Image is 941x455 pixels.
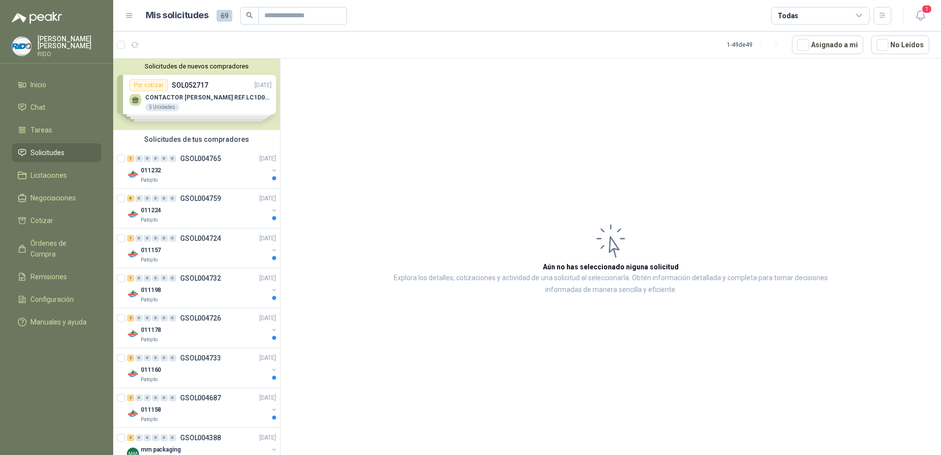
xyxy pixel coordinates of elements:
p: 011198 [141,286,161,295]
div: 0 [160,434,168,441]
div: 0 [160,195,168,202]
a: 2 0 0 0 0 0 GSOL004687[DATE] Company Logo011158Patojito [127,392,278,423]
div: 0 [152,155,159,162]
div: 1 [127,155,134,162]
div: 0 [152,394,159,401]
div: 0 [169,195,176,202]
p: [DATE] [259,314,276,323]
p: 011232 [141,166,161,175]
span: Chat [31,102,45,113]
p: GSOL004733 [180,355,221,361]
div: 0 [135,155,143,162]
p: Patojito [141,376,157,384]
a: Solicitudes [12,143,101,162]
a: Negociaciones [12,189,101,207]
a: 6 0 0 0 0 0 GSOL004759[DATE] Company Logo011224Patojito [127,193,278,224]
div: 0 [160,235,168,242]
div: Solicitudes de tus compradores [113,130,280,149]
div: 0 [135,275,143,282]
div: 0 [152,355,159,361]
p: Patojito [141,336,157,344]
p: GSOL004388 [180,434,221,441]
div: 0 [144,315,151,322]
div: 0 [135,235,143,242]
img: Company Logo [127,408,139,420]
span: 1 [921,4,932,14]
a: Órdenes de Compra [12,234,101,263]
a: 1 0 0 0 0 0 GSOL004732[DATE] Company Logo011198Patojito [127,272,278,304]
div: 0 [152,434,159,441]
a: Cotizar [12,211,101,230]
p: GSOL004724 [180,235,221,242]
div: 0 [144,355,151,361]
span: Negociaciones [31,193,76,203]
p: Patojito [141,176,157,184]
p: Patojito [141,416,157,423]
p: Explora los detalles, cotizaciones y actividad de una solicitud al seleccionarla. Obtén informaci... [379,272,843,296]
span: search [246,12,253,19]
img: Company Logo [127,208,139,220]
a: Inicio [12,75,101,94]
span: Remisiones [31,271,67,282]
div: 0 [144,235,151,242]
span: Solicitudes [31,147,64,158]
img: Company Logo [127,368,139,380]
div: 0 [169,355,176,361]
p: [DATE] [259,274,276,283]
span: Tareas [31,125,52,135]
span: Inicio [31,79,46,90]
p: RIDO [37,51,101,57]
div: 0 [152,315,159,322]
a: Configuración [12,290,101,309]
div: 1 [127,275,134,282]
h3: Aún no has seleccionado niguna solicitud [543,261,679,272]
div: 0 [169,394,176,401]
button: 1 [911,7,929,25]
div: 0 [144,275,151,282]
img: Company Logo [12,37,31,56]
img: Company Logo [127,288,139,300]
div: 0 [169,235,176,242]
div: 0 [169,315,176,322]
p: [DATE] [259,354,276,363]
div: 0 [169,275,176,282]
img: Company Logo [127,248,139,260]
a: 2 0 0 0 0 0 GSOL004726[DATE] Company Logo011178Patojito [127,312,278,344]
div: 1 [127,235,134,242]
p: 011178 [141,325,161,335]
span: Manuales y ayuda [31,317,87,327]
p: GSOL004687 [180,394,221,401]
div: 3 [127,434,134,441]
p: GSOL004732 [180,275,221,282]
span: 69 [217,10,232,22]
a: 1 0 0 0 0 0 GSOL004724[DATE] Company Logo011157Patojito [127,232,278,264]
div: 0 [144,195,151,202]
p: [DATE] [259,154,276,163]
p: [DATE] [259,393,276,403]
p: GSOL004726 [180,315,221,322]
div: 0 [160,355,168,361]
p: 011160 [141,365,161,375]
div: 0 [152,235,159,242]
h1: Mis solicitudes [146,8,209,23]
div: 2 [127,355,134,361]
div: 0 [152,195,159,202]
a: Manuales y ayuda [12,313,101,331]
div: 2 [127,315,134,322]
div: 1 - 49 de 49 [727,37,784,53]
img: Logo peakr [12,12,62,24]
p: Patojito [141,216,157,224]
p: Patojito [141,296,157,304]
div: 0 [135,355,143,361]
div: 0 [160,155,168,162]
span: Órdenes de Compra [31,238,92,260]
div: 2 [127,394,134,401]
p: [DATE] [259,234,276,243]
span: Cotizar [31,215,53,226]
p: mm packaging [141,445,181,455]
div: 0 [144,155,151,162]
a: 2 0 0 0 0 0 GSOL004733[DATE] Company Logo011160Patojito [127,352,278,384]
div: 0 [135,195,143,202]
div: Solicitudes de nuevos compradoresPor cotizarSOL052717[DATE] CONTACTOR [PERSON_NAME] REF.LC1D09 A ... [113,59,280,130]
a: 1 0 0 0 0 0 GSOL004765[DATE] Company Logo011232Patojito [127,153,278,184]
